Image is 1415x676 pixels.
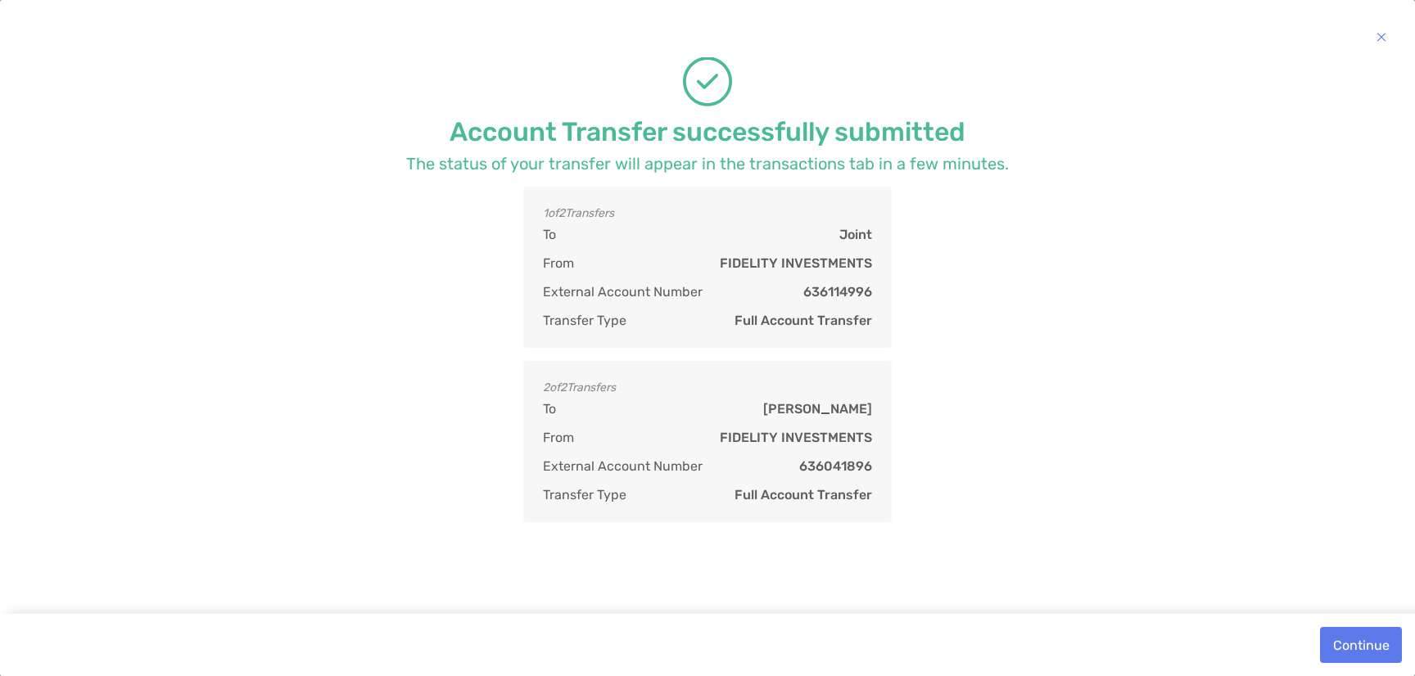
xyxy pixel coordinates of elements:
[839,227,872,242] strong: Joint
[735,313,872,328] strong: Full Account Transfer
[803,284,872,300] strong: 636114996
[543,458,703,474] span: External Account Number
[543,487,626,502] span: Transfer Type
[720,430,872,445] strong: FIDELITY INVESTMENTS
[450,116,965,147] h3: Account Transfer successfully submitted
[1320,627,1402,663] button: Continue
[543,381,872,394] i: 2 of 2 Transfers
[543,313,626,328] span: Transfer Type
[543,284,703,300] span: External Account Number
[735,487,872,502] strong: Full Account Transfer
[799,458,872,474] strong: 636041896
[543,401,556,417] span: To
[720,255,872,271] strong: FIDELITY INVESTMENTS
[543,206,872,220] i: 1 of 2 Transfers
[763,401,872,417] strong: [PERSON_NAME]
[406,154,1009,174] p: The status of your transfer will appear in the transactions tab in a few minutes.
[543,255,574,271] span: From
[543,227,556,242] span: To
[543,430,574,445] span: From
[1377,27,1386,47] img: button icon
